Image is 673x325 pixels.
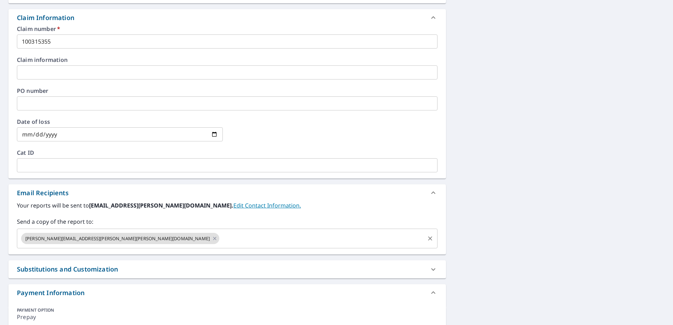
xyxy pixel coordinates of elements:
div: PAYMENT OPTION [17,307,438,313]
span: [PERSON_NAME][EMAIL_ADDRESS][PERSON_NAME][PERSON_NAME][DOMAIN_NAME] [21,235,214,242]
div: Substitutions and Customization [17,265,118,274]
label: Cat ID [17,150,438,155]
b: [EMAIL_ADDRESS][PERSON_NAME][DOMAIN_NAME]. [89,202,233,209]
label: PO number [17,88,438,94]
div: Email Recipients [17,188,69,198]
label: Claim number [17,26,438,32]
div: Claim Information [8,9,446,26]
label: Your reports will be sent to [17,201,438,210]
div: Claim Information [17,13,74,23]
label: Send a copy of the report to: [17,217,438,226]
div: Payment Information [17,288,84,298]
div: Substitutions and Customization [8,260,446,278]
label: Claim information [17,57,438,63]
label: Date of loss [17,119,223,125]
div: Email Recipients [8,184,446,201]
div: Payment Information [8,284,446,301]
a: EditContactInfo [233,202,301,209]
div: [PERSON_NAME][EMAIL_ADDRESS][PERSON_NAME][PERSON_NAME][DOMAIN_NAME] [21,233,219,244]
button: Clear [425,234,435,243]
